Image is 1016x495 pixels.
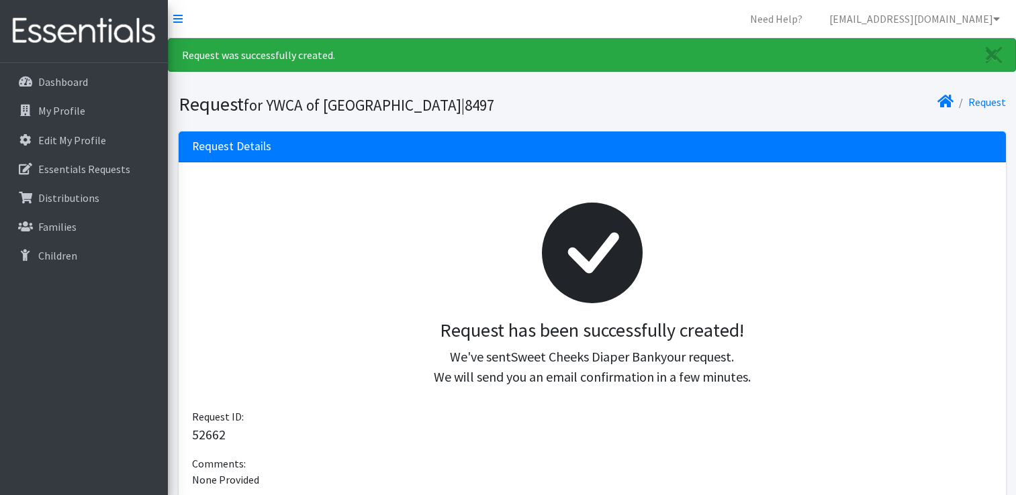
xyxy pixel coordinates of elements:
p: Children [38,249,77,262]
p: We've sent your request. We will send you an email confirmation in a few minutes. [203,347,982,387]
a: Dashboard [5,68,163,95]
p: Essentials Requests [38,162,130,176]
span: Request ID: [192,410,244,423]
a: Close [972,39,1015,71]
a: Essentials Requests [5,156,163,182]
a: Request [968,95,1006,109]
a: Children [5,242,163,269]
p: Edit My Profile [38,133,106,147]
div: Request was successfully created. [168,38,1016,72]
span: Sweet Cheeks Diaper Bank [511,348,661,365]
a: [EMAIL_ADDRESS][DOMAIN_NAME] [819,5,1011,32]
img: HumanEssentials [5,9,163,54]
p: Families [38,220,77,233]
a: My Profile [5,97,163,124]
a: Edit My Profile [5,127,163,154]
a: Distributions [5,184,163,211]
a: Families [5,213,163,240]
h1: Request [179,93,588,116]
h3: Request Details [192,140,271,154]
p: My Profile [38,104,85,117]
span: None Provided [192,473,259,486]
p: 52662 [192,425,992,445]
span: Comments: [192,457,246,470]
p: Dashboard [38,75,88,89]
p: Distributions [38,191,99,205]
h3: Request has been successfully created! [203,319,982,342]
a: Need Help? [739,5,813,32]
small: for YWCA of [GEOGRAPHIC_DATA]|8497 [244,95,494,115]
